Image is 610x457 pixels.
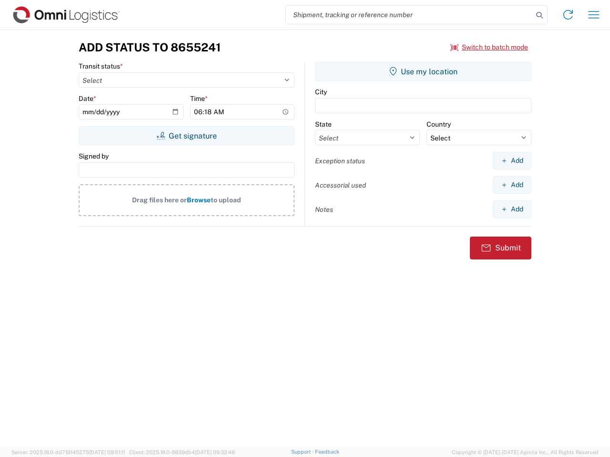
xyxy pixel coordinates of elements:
[132,196,187,204] span: Drag files here or
[89,449,125,455] span: [DATE] 09:51:11
[450,40,528,55] button: Switch to batch mode
[315,62,531,81] button: Use my location
[493,152,531,169] button: Add
[79,126,295,145] button: Get signature
[129,449,235,455] span: Client: 2025.18.0-9839db4
[493,200,531,218] button: Add
[11,449,125,455] span: Server: 2025.18.0-dd719145275
[470,237,531,259] button: Submit
[315,205,333,214] label: Notes
[79,62,123,70] label: Transit status
[79,40,221,54] h3: Add Status to 8655241
[79,94,96,103] label: Date
[452,448,599,457] span: Copyright © [DATE]-[DATE] Agistix Inc., All Rights Reserved
[195,449,235,455] span: [DATE] 09:32:48
[211,196,241,204] span: to upload
[493,176,531,194] button: Add
[291,449,315,455] a: Support
[315,88,327,96] label: City
[79,152,109,160] label: Signed by
[187,196,211,204] span: Browse
[190,94,208,103] label: Time
[315,449,339,455] a: Feedback
[315,120,332,129] label: State
[315,157,365,165] label: Exception status
[286,6,533,24] input: Shipment, tracking or reference number
[427,120,451,129] label: Country
[315,181,366,189] label: Accessorial used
